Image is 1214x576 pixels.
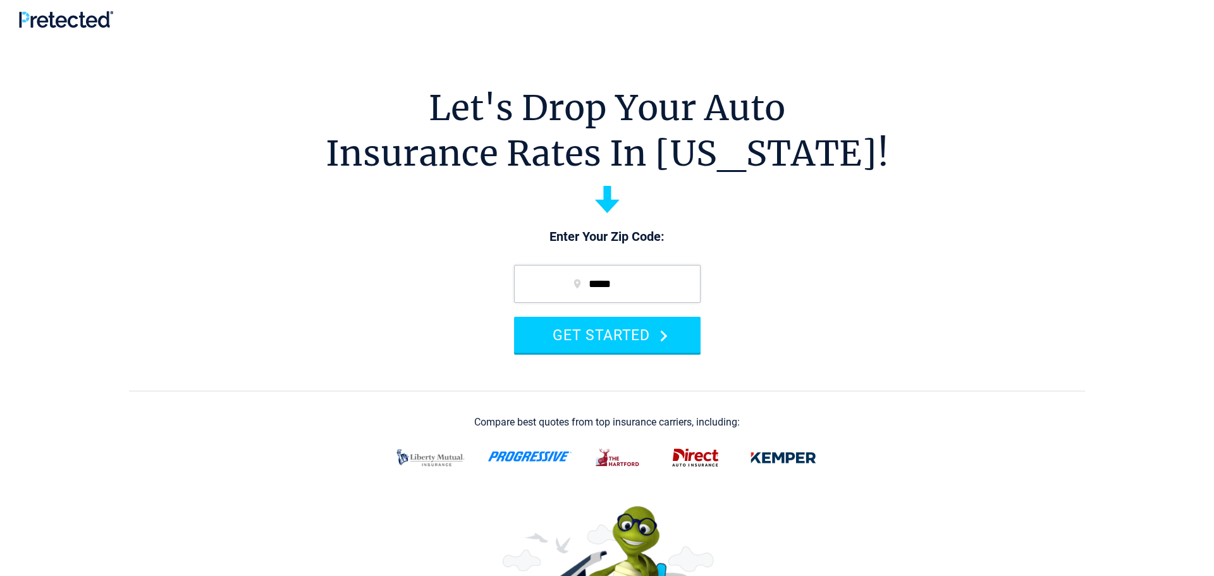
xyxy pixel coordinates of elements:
button: GET STARTED [514,317,701,353]
img: direct [665,441,727,474]
p: Enter Your Zip Code: [501,228,713,246]
img: thehartford [587,441,649,474]
h1: Let's Drop Your Auto Insurance Rates In [US_STATE]! [326,85,889,176]
img: Pretected Logo [19,11,113,28]
img: kemper [742,441,825,474]
div: Compare best quotes from top insurance carriers, including: [474,417,740,428]
img: progressive [487,451,572,462]
img: liberty [389,441,472,474]
input: zip code [514,265,701,303]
